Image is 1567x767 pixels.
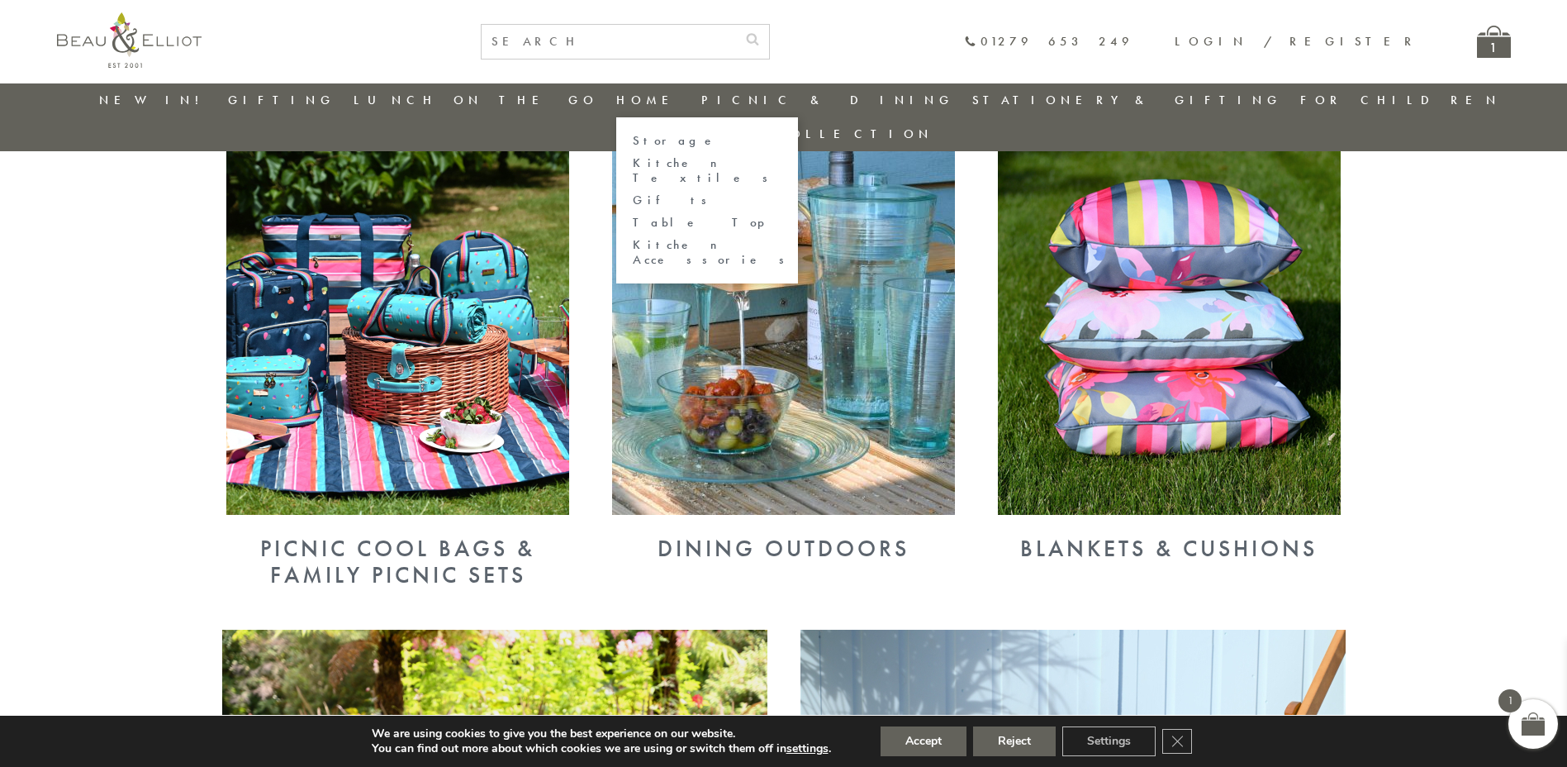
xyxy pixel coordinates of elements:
input: SEARCH [482,25,736,59]
a: 01279 653 249 [964,35,1133,49]
img: Dining Outdoors [612,118,955,515]
button: Accept [881,727,966,756]
button: Close GDPR Cookie Banner [1162,729,1192,754]
a: Home [616,92,682,108]
button: settings [786,741,829,756]
a: Table Top [633,216,781,230]
img: Blankets & Cushions [998,118,1341,515]
a: 1 [1477,26,1511,58]
img: logo [57,12,202,68]
p: We are using cookies to give you the best experience on our website. [372,727,831,741]
span: 1 [1498,689,1522,712]
button: Reject [973,727,1056,756]
a: Gifting [228,92,335,108]
a: New in! [99,92,210,108]
a: Storage [633,134,781,148]
a: Gifts [633,193,781,207]
a: Shop by collection [667,126,933,142]
p: You can find out more about which cookies we are using or switch them off in . [372,741,831,756]
a: Stationery & Gifting [972,92,1282,108]
a: For Children [1300,92,1501,108]
a: Login / Register [1175,33,1419,50]
a: Lunch On The Go [354,92,598,108]
div: Dining Outdoors [607,536,960,562]
button: Settings [1062,727,1156,756]
a: Kitchen Textiles [633,156,781,185]
a: Picnic & Dining [701,92,954,108]
div: Picnic Cool Bags & Family Picnic Sets [222,536,575,588]
a: Picnic Cool Bags & Family Picnic Sets Picnic Cool Bags & Family Picnic Sets [222,502,575,588]
a: Blankets & Cushions Blankets & Cushions [993,502,1346,562]
img: Picnic Cool Bags & Family Picnic Sets [226,118,569,515]
div: Blankets & Cushions [993,536,1346,562]
a: Dining Outdoors Dining Outdoors [607,502,960,562]
a: Kitchen Accessories [633,238,781,267]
